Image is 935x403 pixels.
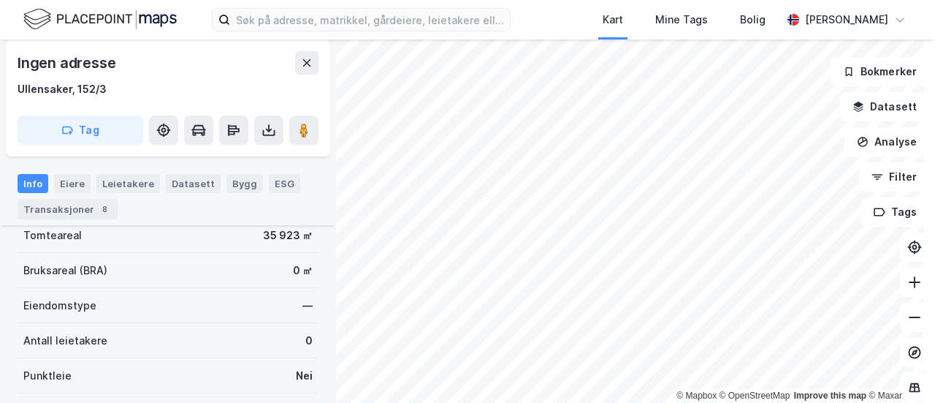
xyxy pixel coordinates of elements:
div: Bruksareal (BRA) [23,262,107,279]
div: 8 [97,202,112,216]
div: [PERSON_NAME] [805,11,888,29]
button: Filter [859,162,929,192]
button: Tags [861,197,929,227]
div: Punktleie [23,367,72,385]
input: Søk på adresse, matrikkel, gårdeiere, leietakere eller personer [230,9,510,31]
button: Datasett [840,92,929,121]
div: Bygg [226,174,263,193]
img: logo.f888ab2527a4732fd821a326f86c7f29.svg [23,7,177,32]
a: Mapbox [676,391,717,401]
div: Tomteareal [23,227,82,244]
div: Eiendomstype [23,297,96,315]
div: 0 ㎡ [293,262,313,279]
a: Improve this map [794,391,866,401]
div: Info [18,174,48,193]
button: Bokmerker [831,57,929,86]
div: Ullensaker, 152/3 [18,80,107,98]
div: 0 [305,332,313,350]
div: Mine Tags [655,11,708,29]
iframe: Chat Widget [862,333,935,403]
div: ESG [269,174,300,193]
button: Tag [18,116,143,145]
div: Datasett [166,174,221,193]
div: Bolig [740,11,766,29]
a: OpenStreetMap [720,391,790,401]
button: Analyse [844,127,929,157]
div: Transaksjoner [18,199,118,219]
div: Kart [603,11,623,29]
div: Eiere [54,174,91,193]
div: 35 923 ㎡ [263,227,313,244]
div: Leietakere [96,174,160,193]
div: Ingen adresse [18,51,118,75]
div: Kontrollprogram for chat [862,333,935,403]
div: Nei [296,367,313,385]
div: — [302,297,313,315]
div: Antall leietakere [23,332,107,350]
